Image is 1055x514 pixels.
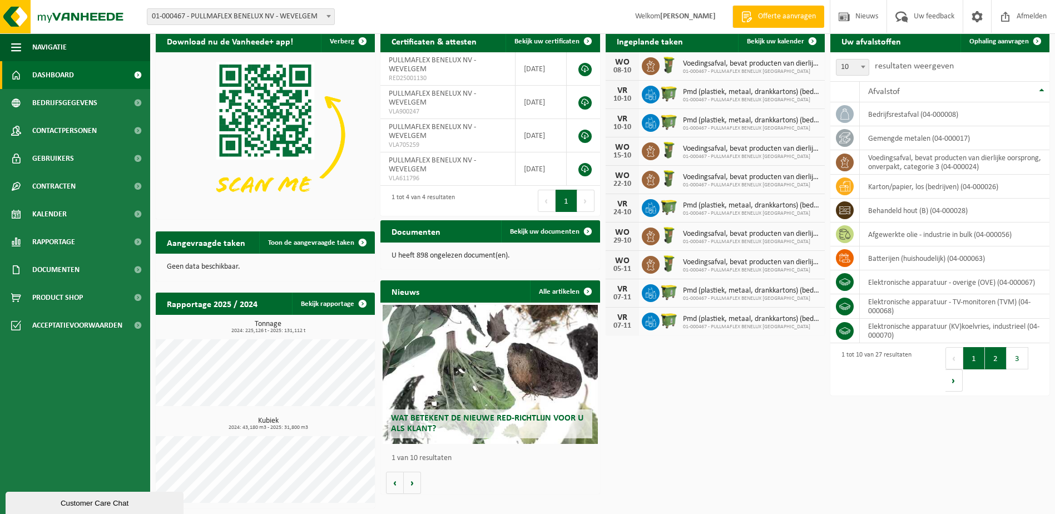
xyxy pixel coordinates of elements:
[392,252,588,260] p: U heeft 898 ongelezen document(en).
[32,284,83,312] span: Product Shop
[386,472,404,494] button: Vorige
[683,230,819,239] span: Voedingsafval, bevat producten van dierlijke oorsprong, onverpakt, categorie 3
[611,171,633,180] div: WO
[161,417,375,431] h3: Kubiek
[683,182,819,189] span: 01-000467 - PULLMAFLEX BENELUX [GEOGRAPHIC_DATA]
[32,172,76,200] span: Contracten
[660,112,678,131] img: WB-1100-HPE-GN-50
[611,285,633,294] div: VR
[945,369,963,392] button: Next
[683,315,819,324] span: Pmd (plastiek, metaal, drankkartons) (bedrijven)
[611,67,633,75] div: 08-10
[156,30,304,52] h2: Download nu de Vanheede+ app!
[860,126,1049,150] td: gemengde metalen (04-000017)
[392,454,594,462] p: 1 van 10 resultaten
[389,174,506,183] span: VLA611796
[510,228,579,235] span: Bekijk uw documenten
[683,258,819,267] span: Voedingsafval, bevat producten van dierlijke oorsprong, onverpakt, categorie 3
[660,84,678,103] img: WB-1100-HPE-GN-50
[32,117,97,145] span: Contactpersonen
[161,425,375,431] span: 2024: 43,180 m3 - 2025: 31,800 m3
[683,201,819,210] span: Pmd (plastiek, metaal, drankkartons) (bedrijven)
[830,30,912,52] h2: Uw afvalstoffen
[860,246,1049,270] td: batterijen (huishoudelijk) (04-000063)
[32,312,122,339] span: Acceptatievoorwaarden
[506,30,599,52] a: Bekijk uw certificaten
[660,254,678,273] img: WB-0060-HPE-GN-50
[538,190,556,212] button: Previous
[660,311,678,330] img: WB-1100-HPE-GN-50
[660,283,678,302] img: WB-1100-HPE-GN-50
[836,59,869,76] span: 10
[611,143,633,152] div: WO
[516,152,567,186] td: [DATE]
[683,68,819,75] span: 01-000467 - PULLMAFLEX BENELUX [GEOGRAPHIC_DATA]
[860,223,1049,246] td: afgewerkte olie - industrie in bulk (04-000056)
[389,74,506,83] span: RED25001130
[380,220,452,242] h2: Documenten
[530,280,599,303] a: Alle artikelen
[6,490,186,514] iframe: chat widget
[156,293,269,314] h2: Rapportage 2025 / 2024
[167,263,364,271] p: Geen data beschikbaar.
[380,280,430,302] h2: Nieuws
[161,320,375,334] h3: Tonnage
[611,256,633,265] div: WO
[611,58,633,67] div: WO
[556,190,577,212] button: 1
[501,220,599,243] a: Bekijk uw documenten
[860,175,1049,199] td: karton/papier, los (bedrijven) (04-000026)
[391,414,583,433] span: Wat betekent de nieuwe RED-richtlijn voor u als klant?
[516,119,567,152] td: [DATE]
[860,150,1049,175] td: voedingsafval, bevat producten van dierlijke oorsprong, onverpakt, categorie 3 (04-000024)
[321,30,374,52] button: Verberg
[683,286,819,295] span: Pmd (plastiek, metaal, drankkartons) (bedrijven)
[860,102,1049,126] td: bedrijfsrestafval (04-000008)
[516,52,567,86] td: [DATE]
[683,97,819,103] span: 01-000467 - PULLMAFLEX BENELUX [GEOGRAPHIC_DATA]
[389,141,506,150] span: VLA705259
[683,125,819,132] span: 01-000467 - PULLMAFLEX BENELUX [GEOGRAPHIC_DATA]
[868,87,900,96] span: Afvalstof
[683,88,819,97] span: Pmd (plastiek, metaal, drankkartons) (bedrijven)
[683,267,819,274] span: 01-000467 - PULLMAFLEX BENELUX [GEOGRAPHIC_DATA]
[611,265,633,273] div: 05-11
[606,30,694,52] h2: Ingeplande taken
[386,189,455,213] div: 1 tot 4 van 4 resultaten
[963,347,985,369] button: 1
[836,346,912,393] div: 1 tot 10 van 27 resultaten
[683,145,819,154] span: Voedingsafval, bevat producten van dierlijke oorsprong, onverpakt, categorie 3
[945,347,963,369] button: Previous
[577,190,595,212] button: Next
[611,237,633,245] div: 29-10
[147,9,334,24] span: 01-000467 - PULLMAFLEX BENELUX NV - WEVELGEM
[860,319,1049,343] td: elektronische apparatuur (KV)koelvries, industrieel (04-000070)
[611,209,633,216] div: 24-10
[32,145,74,172] span: Gebruikers
[32,228,75,256] span: Rapportage
[389,56,476,73] span: PULLMAFLEX BENELUX NV - WEVELGEM
[875,62,954,71] label: resultaten weergeven
[32,61,74,89] span: Dashboard
[611,86,633,95] div: VR
[738,30,824,52] a: Bekijk uw kalender
[747,38,804,45] span: Bekijk uw kalender
[404,472,421,494] button: Volgende
[383,305,597,444] a: Wat betekent de nieuwe RED-richtlijn voor u als klant?
[611,200,633,209] div: VR
[32,256,80,284] span: Documenten
[683,295,819,302] span: 01-000467 - PULLMAFLEX BENELUX [GEOGRAPHIC_DATA]
[611,115,633,123] div: VR
[683,60,819,68] span: Voedingsafval, bevat producten van dierlijke oorsprong, onverpakt, categorie 3
[683,154,819,160] span: 01-000467 - PULLMAFLEX BENELUX [GEOGRAPHIC_DATA]
[514,38,579,45] span: Bekijk uw certificaten
[960,30,1048,52] a: Ophaling aanvragen
[156,231,256,253] h2: Aangevraagde taken
[611,152,633,160] div: 15-10
[660,12,716,21] strong: [PERSON_NAME]
[292,293,374,315] a: Bekijk rapportage
[389,90,476,107] span: PULLMAFLEX BENELUX NV - WEVELGEM
[1007,347,1028,369] button: 3
[985,347,1007,369] button: 2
